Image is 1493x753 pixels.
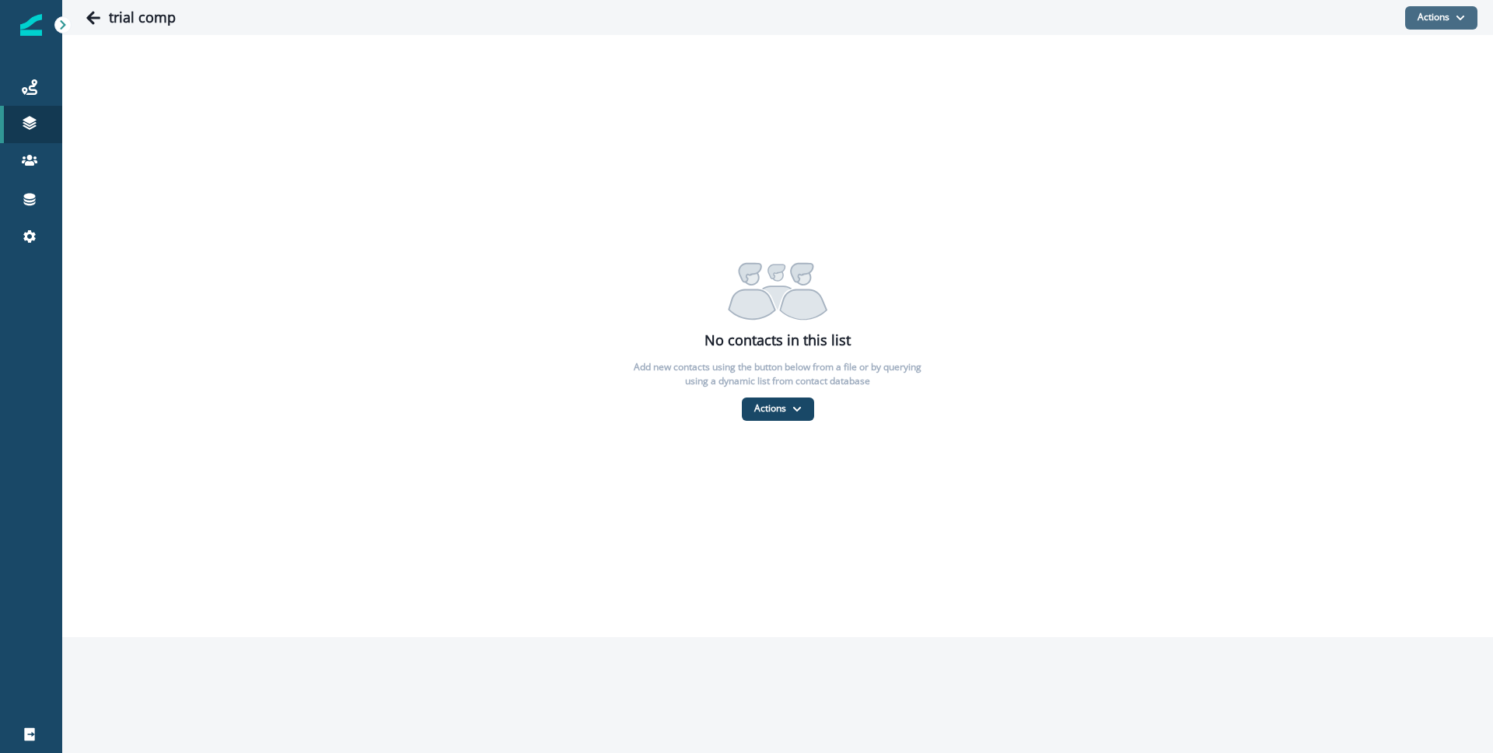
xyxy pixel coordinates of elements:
[705,330,851,351] p: No contacts in this list
[728,252,827,320] img: Contacts
[622,360,933,388] p: Add new contacts using the button below from a file or by querying using a dynamic list from cont...
[78,2,109,33] button: Go back
[1405,6,1477,30] button: Actions
[742,398,814,421] button: Actions
[20,14,42,36] img: Inflection
[109,9,176,26] h1: trial comp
